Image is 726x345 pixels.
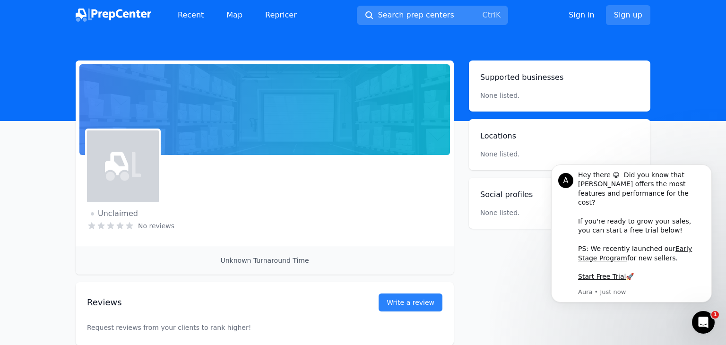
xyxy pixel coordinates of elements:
[87,296,348,309] h2: Reviews
[569,9,595,21] a: Sign in
[537,160,726,319] iframe: Intercom notifications message
[480,189,639,200] h2: Social profiles
[711,311,719,319] span: 1
[480,208,520,217] p: None listed.
[606,5,650,25] a: Sign up
[480,149,639,159] p: None listed.
[91,208,138,219] span: Unclaimed
[105,148,141,184] img: icon-light.svg
[379,293,442,311] a: Write a review
[480,130,639,142] h2: Locations
[170,6,211,25] a: Recent
[496,10,501,19] kbd: K
[692,311,715,334] iframe: Intercom live chat
[357,6,508,25] button: Search prep centersCtrlK
[219,6,250,25] a: Map
[258,6,304,25] a: Repricer
[220,257,309,264] span: Unknown Turnaround Time
[482,10,495,19] kbd: Ctrl
[378,9,454,21] span: Search prep centers
[480,91,520,100] p: None listed.
[76,9,151,22] img: PrepCenter
[138,221,174,231] span: No reviews
[480,72,639,83] h2: Supported businesses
